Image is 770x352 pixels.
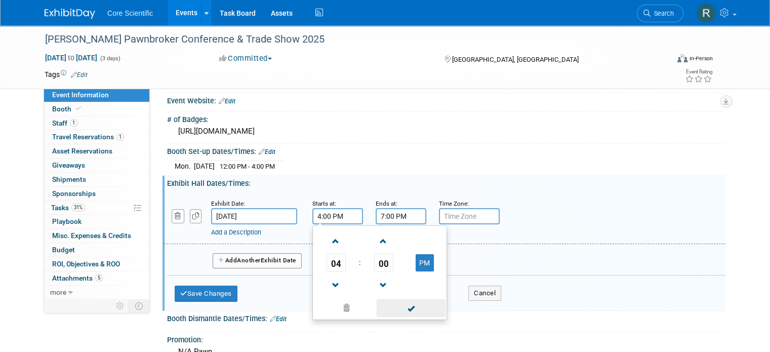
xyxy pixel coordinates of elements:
[44,116,149,130] a: Staff1
[52,147,112,155] span: Asset Reservations
[44,286,149,299] a: more
[116,133,124,141] span: 1
[167,176,725,188] div: Exhibit Hall Dates/Times:
[315,301,378,316] a: Clear selection
[167,144,725,157] div: Booth Set-up Dates/Times:
[129,299,150,312] td: Toggle Event Tabs
[44,159,149,172] a: Giveaways
[99,55,120,62] span: (3 days)
[213,253,302,268] button: AddAnotherExhibit Date
[52,231,131,240] span: Misc. Expenses & Credits
[637,5,683,22] a: Search
[211,228,261,236] a: Add a Description
[376,200,397,207] small: Ends at:
[312,200,336,207] small: Starts at:
[44,88,149,102] a: Event Information
[175,286,237,302] button: Save Changes
[614,53,713,68] div: Event Format
[44,144,149,158] a: Asset Reservations
[66,54,76,62] span: to
[327,228,346,254] a: Increment Hour
[327,254,346,272] span: Pick Hour
[237,257,261,264] span: Another
[677,54,687,62] img: Format-Inperson.png
[52,119,77,127] span: Staff
[107,9,153,17] span: Core Scientific
[167,93,725,106] div: Event Website:
[216,53,276,64] button: Committed
[52,274,103,282] span: Attachments
[44,257,149,271] a: ROI, Objectives & ROO
[52,175,86,183] span: Shipments
[259,148,275,155] a: Edit
[52,246,75,254] span: Budget
[52,91,109,99] span: Event Information
[211,208,297,224] input: Date
[468,286,501,301] button: Cancel
[44,243,149,257] a: Budget
[95,274,103,282] span: 5
[45,53,98,62] span: [DATE] [DATE]
[439,200,469,207] small: Time Zone:
[270,316,287,323] a: Edit
[44,130,149,144] a: Travel Reservations1
[70,119,77,127] span: 1
[376,208,426,224] input: End Time
[52,133,124,141] span: Travel Reservations
[71,71,88,79] a: Edit
[651,10,674,17] span: Search
[374,254,393,272] span: Pick Minute
[76,106,81,111] i: Booth reservation complete
[439,208,500,224] input: Time Zone
[175,124,718,139] div: [URL][DOMAIN_NAME]
[52,260,120,268] span: ROI, Objectives & ROO
[219,98,235,105] a: Edit
[111,299,129,312] td: Personalize Event Tab Strip
[167,311,725,324] div: Booth Dismantle Dates/Times:
[167,332,725,345] div: Promotion:
[45,69,88,80] td: Tags
[357,254,362,272] td: :
[327,272,346,298] a: Decrement Hour
[52,105,83,113] span: Booth
[697,4,716,23] img: Rachel Wolff
[376,302,446,316] a: Done
[51,204,85,212] span: Tasks
[44,187,149,201] a: Sponsorships
[44,102,149,116] a: Booth
[211,200,245,207] small: Exhibit Date:
[52,217,82,225] span: Playbook
[52,161,85,169] span: Giveaways
[452,56,579,63] span: [GEOGRAPHIC_DATA], [GEOGRAPHIC_DATA]
[416,254,434,271] button: PM
[685,69,712,74] div: Event Rating
[71,204,85,211] span: 31%
[194,161,215,172] td: [DATE]
[220,163,275,170] span: 12:00 PM - 4:00 PM
[312,208,363,224] input: Start Time
[167,112,725,125] div: # of Badges:
[44,173,149,186] a: Shipments
[45,9,95,19] img: ExhibitDay
[374,228,393,254] a: Increment Minute
[44,215,149,228] a: Playbook
[44,201,149,215] a: Tasks31%
[52,189,96,198] span: Sponsorships
[689,55,713,62] div: In-Person
[44,229,149,243] a: Misc. Expenses & Credits
[175,161,194,172] td: Mon.
[50,288,66,296] span: more
[42,30,656,49] div: [PERSON_NAME] Pawnbroker Conference & Trade Show 2025
[44,271,149,285] a: Attachments5
[374,272,393,298] a: Decrement Minute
